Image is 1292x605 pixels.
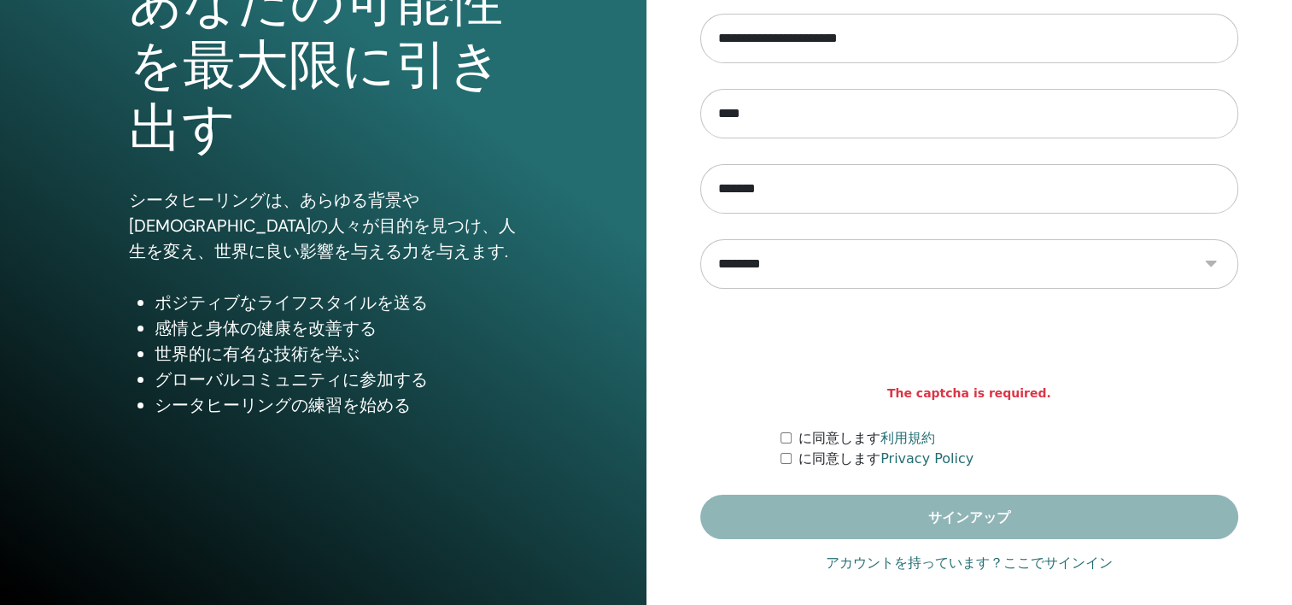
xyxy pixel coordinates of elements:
[798,449,973,469] label: に同意します
[129,187,517,264] p: シータヒーリングは、あらゆる背景や[DEMOGRAPHIC_DATA]の人々が目的を見つけ、人生を変え、世界に良い影響を与える力を与えます.
[155,290,517,315] li: ポジティブなライフスタイルを送る
[155,392,517,418] li: シータヒーリングの練習を始める
[880,430,935,446] a: 利用規約
[798,428,935,449] label: に同意します
[887,385,1051,402] strong: The captcha is required.
[826,553,1113,573] a: アカウントを持っています？ここでサインイン
[880,450,973,467] a: Privacy Policy
[155,367,517,392] li: グローバルコミュニティに参加する
[155,341,517,367] li: 世界的に有名な技術を学ぶ
[839,314,1099,381] iframe: reCAPTCHA
[155,315,517,341] li: 感情と身体の健康を改善する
